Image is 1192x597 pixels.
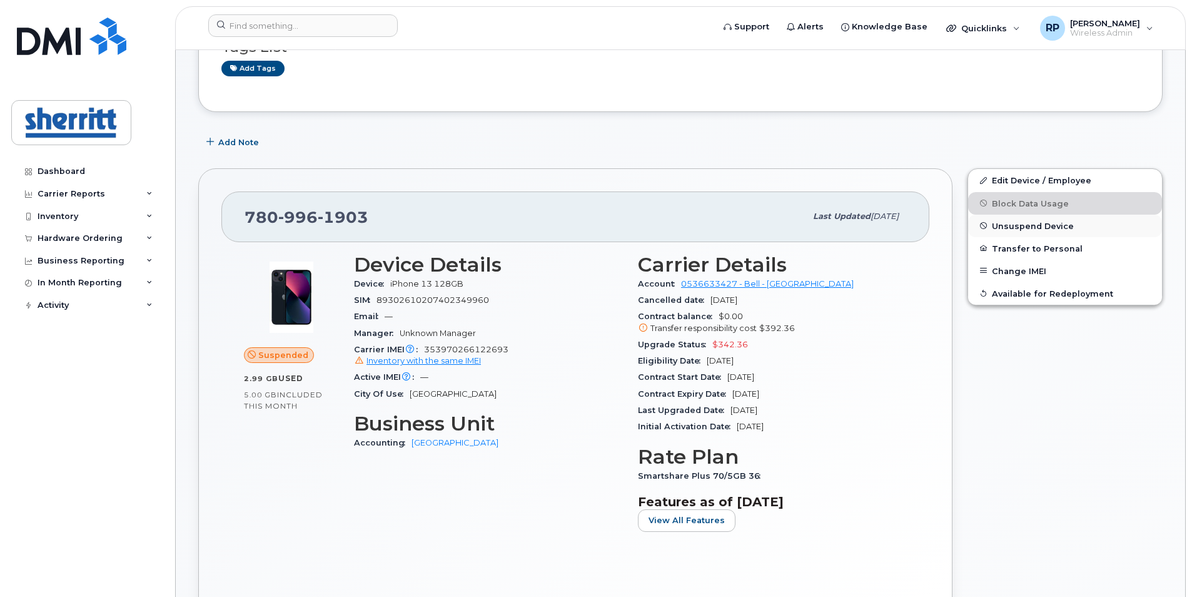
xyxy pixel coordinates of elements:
[681,279,854,288] a: 0536633427 - Bell - [GEOGRAPHIC_DATA]
[354,389,410,399] span: City Of Use
[354,345,623,367] span: 353970266122693
[354,253,623,276] h3: Device Details
[968,169,1162,191] a: Edit Device / Employee
[638,471,767,481] span: Smartshare Plus 70/5GB 36
[354,412,623,435] h3: Business Unit
[354,295,376,305] span: SIM
[244,374,278,383] span: 2.99 GB
[638,509,735,532] button: View All Features
[638,446,907,468] h3: Rate Plan
[376,295,489,305] span: 89302610207402349960
[318,208,368,227] span: 1903
[778,14,832,39] a: Alerts
[992,221,1074,230] span: Unsuspend Device
[218,136,259,148] span: Add Note
[852,21,927,33] span: Knowledge Base
[410,389,497,399] span: [GEOGRAPHIC_DATA]
[961,23,1007,33] span: Quicklinks
[638,356,707,365] span: Eligibility Date
[727,372,754,382] span: [DATE]
[638,422,737,431] span: Initial Activation Date
[1070,28,1140,38] span: Wireless Admin
[354,372,420,382] span: Active IMEI
[638,389,732,399] span: Contract Expiry Date
[638,295,710,305] span: Cancelled date
[715,14,778,39] a: Support
[730,406,757,415] span: [DATE]
[968,215,1162,237] button: Unsuspend Device
[278,208,318,227] span: 996
[354,345,424,354] span: Carrier IMEI
[638,372,727,382] span: Contract Start Date
[245,208,368,227] span: 780
[813,212,871,221] span: Last updated
[968,260,1162,282] button: Change IMEI
[968,282,1162,305] button: Available for Redeployment
[937,16,1029,41] div: Quicklinks
[354,438,412,447] span: Accounting
[759,324,795,333] span: $392.36
[737,422,764,431] span: [DATE]
[400,329,476,338] span: Unknown Manager
[354,329,400,338] span: Manager
[968,237,1162,260] button: Transfer to Personal
[638,312,719,321] span: Contract balance
[732,389,759,399] span: [DATE]
[244,390,323,411] span: included this month
[797,21,824,33] span: Alerts
[208,14,398,37] input: Find something...
[390,279,463,288] span: iPhone 13 128GB
[354,356,481,365] a: Inventory with the same IMEI
[420,372,428,382] span: —
[871,212,899,221] span: [DATE]
[385,312,393,321] span: —
[638,406,730,415] span: Last Upgraded Date
[221,39,1139,55] h3: Tags List
[1070,18,1140,28] span: [PERSON_NAME]
[638,494,907,509] h3: Features as of [DATE]
[638,253,907,276] h3: Carrier Details
[412,438,498,447] a: [GEOGRAPHIC_DATA]
[710,295,737,305] span: [DATE]
[734,21,769,33] span: Support
[198,131,270,153] button: Add Note
[1031,16,1162,41] div: Rahul Pandit
[712,340,748,349] span: $342.36
[638,279,681,288] span: Account
[254,260,329,335] img: image20231002-3703462-1ig824h.jpeg
[992,288,1113,298] span: Available for Redeployment
[278,374,303,383] span: used
[354,279,390,288] span: Device
[832,14,936,39] a: Knowledge Base
[244,390,277,399] span: 5.00 GB
[650,324,757,333] span: Transfer responsibility cost
[638,340,712,349] span: Upgrade Status
[638,312,907,334] span: $0.00
[366,356,481,365] span: Inventory with the same IMEI
[649,514,725,526] span: View All Features
[221,61,285,76] a: Add tags
[258,349,308,361] span: Suspended
[354,312,385,321] span: Email
[707,356,734,365] span: [DATE]
[1046,21,1059,36] span: RP
[968,192,1162,215] button: Block Data Usage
